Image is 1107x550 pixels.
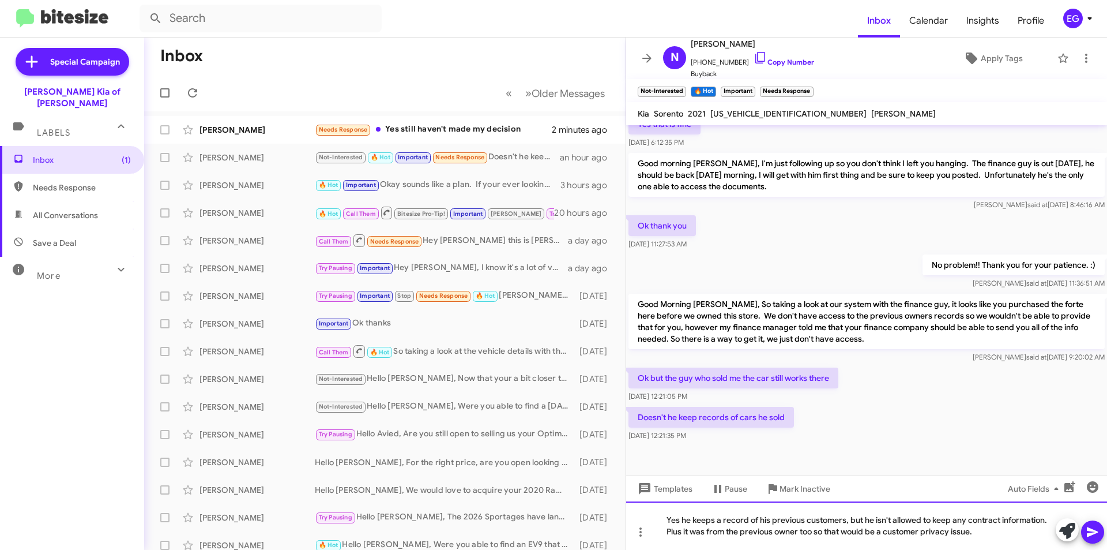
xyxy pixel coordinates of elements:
span: [DATE] 12:21:35 PM [628,431,686,440]
span: Important [453,210,483,218]
span: Needs Response [370,238,419,245]
span: Needs Response [419,292,468,300]
div: Cool, just keep me posted [315,205,554,220]
span: Try Pausing [319,514,352,521]
p: No problem!! Thank you for your patience. :) [922,255,1105,275]
div: [DATE] [574,290,616,302]
span: [PERSON_NAME] [DATE] 9:20:02 AM [973,353,1105,361]
div: Hello [PERSON_NAME], For the right price, are you open looking to sell your Sportage? [315,457,574,468]
span: said at [1027,200,1048,209]
small: Not-Interested [638,87,686,97]
div: [PERSON_NAME] [199,346,315,357]
small: Needs Response [760,87,813,97]
span: Call Them [319,238,349,245]
button: Previous [499,81,519,105]
div: Hello [PERSON_NAME], We would love to acquire your 2020 Ram 1500 for our pre owned lot. For the r... [315,484,574,496]
span: (1) [122,154,131,166]
span: Try Pausing [549,210,583,218]
div: 2 minutes ago [552,124,616,136]
div: [PERSON_NAME] [199,179,315,191]
span: Apply Tags [981,48,1023,69]
span: [DATE] 11:27:53 AM [628,240,687,248]
button: Apply Tags [933,48,1052,69]
span: Mark Inactive [780,478,830,499]
a: Calendar [900,4,957,38]
div: Ok thanks [315,317,574,330]
div: [DATE] [574,512,616,523]
span: Kia [638,108,649,119]
div: [PERSON_NAME] [199,263,315,274]
span: [PERSON_NAME] [DATE] 11:36:51 AM [973,279,1105,287]
span: 🔥 Hot [319,541,338,549]
div: Yes he keeps a record of his previous customers, but he isn't allowed to keep any contract inform... [626,502,1107,550]
button: Templates [626,478,702,499]
span: Not-Interested [319,154,363,161]
span: 🔥 Hot [319,181,338,189]
span: « [506,86,512,100]
span: » [525,86,532,100]
span: Buyback [691,68,814,80]
div: [DATE] [574,346,616,357]
span: Needs Response [33,182,131,193]
div: [PERSON_NAME] [199,512,315,523]
div: 3 hours ago [560,179,616,191]
div: EG [1063,9,1083,28]
div: [DATE] [574,484,616,496]
span: [PERSON_NAME] [691,37,814,51]
a: Copy Number [754,58,814,66]
div: So taking a look at the vehicle details with the appraiser, it looks like we would be able to tra... [315,344,574,358]
span: Call Them [346,210,376,218]
div: Doesn't he keep records of cars he sold [315,151,560,164]
p: Doesn't he keep records of cars he sold [628,407,794,428]
span: Try Pausing [319,431,352,438]
span: Try Pausing [319,292,352,300]
span: Sorento [654,108,683,119]
span: Not-Interested [319,375,363,383]
span: [DATE] 6:12:35 PM [628,138,684,147]
span: Stop [397,292,411,300]
div: an hour ago [560,152,616,163]
span: Important [360,292,390,300]
div: Okay sounds like a plan. If your ever looking for an extended warranty we are happy to help out w... [315,178,560,192]
div: Hello [PERSON_NAME], Now that your a bit closer to your lease end, would you consider an early up... [315,372,574,386]
span: Pause [725,478,747,499]
div: Hello [PERSON_NAME], The 2026 Sportages have landed! I took a look at your current Sportage, it l... [315,511,574,524]
span: Important [398,154,428,161]
span: Needs Response [435,154,484,161]
span: Important [346,181,376,189]
span: Inbox [33,154,131,166]
div: 20 hours ago [554,207,616,219]
span: Bitesize Pro-Tip! [397,210,445,218]
span: N [671,48,679,67]
div: a day ago [568,263,616,274]
a: Profile [1008,4,1053,38]
div: a day ago [568,235,616,246]
span: Call Them [319,349,349,356]
div: [DATE] [574,373,616,385]
small: Important [721,87,755,97]
div: [DATE] [574,429,616,440]
div: [DATE] [574,457,616,468]
span: said at [1026,279,1046,287]
span: 2021 [688,108,706,119]
span: said at [1026,353,1046,361]
div: [PERSON_NAME] [199,318,315,330]
div: [PERSON_NAME] [199,124,315,136]
button: Next [518,81,612,105]
span: 🔥 Hot [370,349,390,356]
span: Insights [957,4,1008,38]
span: [PERSON_NAME] [491,210,542,218]
div: [PERSON_NAME] [199,235,315,246]
span: [DATE] 12:21:05 PM [628,392,687,401]
div: [PERSON_NAME] [199,290,315,302]
span: Try Pausing [319,264,352,272]
a: Special Campaign [16,48,129,76]
span: 🔥 Hot [371,154,390,161]
span: Special Campaign [50,56,120,68]
div: [PERSON_NAME] [199,484,315,496]
span: Important [319,320,349,327]
p: Ok but the guy who sold me the car still works there [628,368,838,388]
div: Hello [PERSON_NAME], Were you able to find a [DATE] that fit your needs? [315,400,574,413]
button: Pause [702,478,756,499]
